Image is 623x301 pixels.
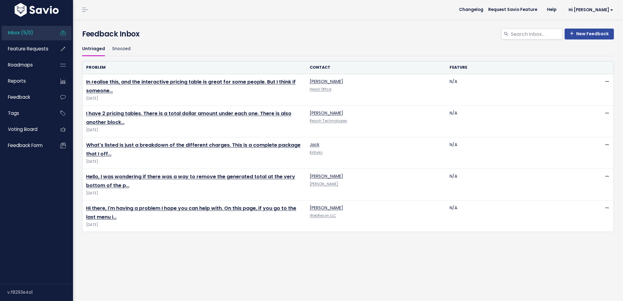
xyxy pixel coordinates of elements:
a: Head Office [310,87,331,92]
th: Contact [306,61,446,74]
a: Reach Technologies [310,118,347,123]
a: Request Savio Feature [483,5,542,14]
a: In realise this, and the interactive pricing table is great for some people. But I think if someone… [86,78,296,94]
a: [PERSON_NAME] [310,173,343,179]
div: v.f8293e4a1 [7,284,73,300]
span: [DATE] [86,222,302,228]
a: Snoozed [112,42,131,56]
a: Roadmaps [2,58,50,72]
a: Inbox (5/0) [2,26,50,40]
ul: Filter feature requests [82,42,614,56]
a: I have 2 pricing tables. There is a total dollar amount under each one. There is also another block… [86,110,291,126]
a: [PERSON_NAME] [310,182,338,186]
a: [PERSON_NAME] [310,110,343,116]
a: Untriaged [82,42,105,56]
input: Search inbox... [510,29,562,39]
a: Hi [PERSON_NAME] [561,5,618,15]
a: Voting Board [2,122,50,136]
th: Problem [82,61,306,74]
a: Feature Requests [2,42,50,56]
span: [DATE] [86,190,302,197]
a: New Feedback [565,29,614,39]
span: Changelog [459,8,483,12]
span: [DATE] [86,127,302,133]
span: [DATE] [86,159,302,165]
td: N/A [446,169,586,200]
td: N/A [446,200,586,232]
span: Tags [8,110,19,116]
td: N/A [446,74,586,106]
a: Reports [2,74,50,88]
h4: Feedback Inbox [82,29,614,39]
span: Feedback [8,94,30,100]
a: Jack [310,142,319,148]
span: Voting Board [8,126,37,132]
span: Feature Requests [8,46,48,52]
a: [PERSON_NAME] [310,78,343,84]
span: Reports [8,78,26,84]
span: [DATE] [86,95,302,102]
td: N/A [446,137,586,169]
a: What's listed is just a breakdown of the different charges. This is a complete package that I off… [86,142,301,157]
a: Feedback form [2,139,50,152]
a: WebRecon LLC [310,213,336,218]
span: Feedback form [8,142,43,149]
a: Kirbyko [310,150,322,155]
span: Hi [PERSON_NAME] [569,8,613,12]
img: logo-white.9d6f32f41409.svg [13,3,60,17]
a: Tags [2,106,50,120]
a: Hi there, I'm having a problem I hope you can help with. On this page, if you go to the last menu i… [86,205,296,221]
span: Roadmaps [8,62,33,68]
span: Inbox (5/0) [8,29,33,36]
th: Feature [446,61,586,74]
a: Help [542,5,561,14]
a: Feedback [2,90,50,104]
a: Hello, I was wondering if there was a way to remove the generated total at the very bottom of the p… [86,173,295,189]
a: [PERSON_NAME] [310,205,343,211]
td: N/A [446,106,586,137]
